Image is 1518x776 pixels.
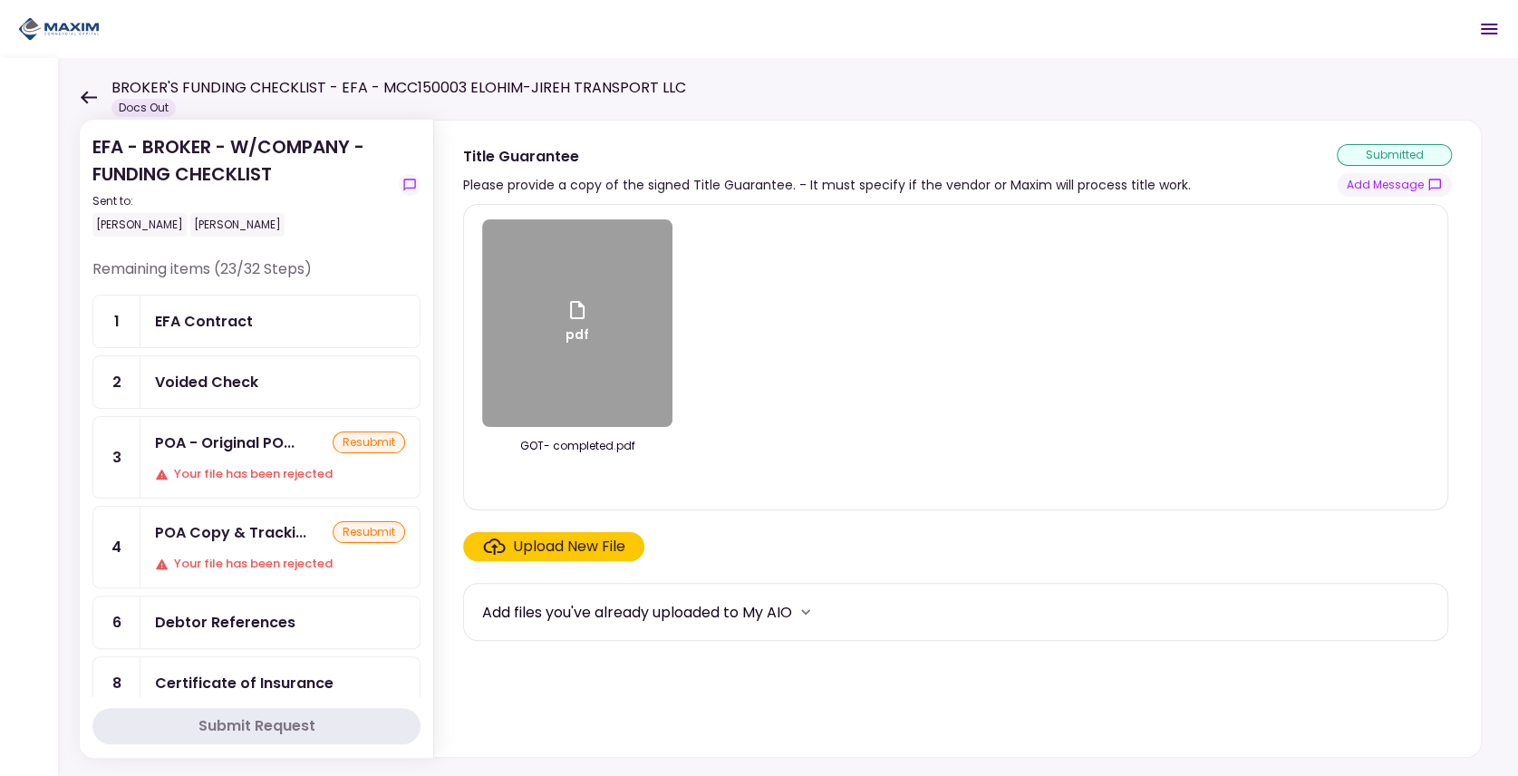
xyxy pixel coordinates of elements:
div: Title Guarantee [463,145,1191,168]
div: Sent to: [92,193,392,209]
div: GOT- completed.pdf [482,438,672,454]
div: 2 [93,356,140,408]
button: show-messages [399,174,421,196]
div: 8 [93,657,140,709]
div: 4 [93,507,140,587]
div: Debtor References [155,611,295,634]
img: Partner icon [18,15,100,43]
div: resubmit [333,521,405,543]
div: Voided Check [155,371,258,393]
a: 1EFA Contract [92,295,421,348]
div: EFA Contract [155,310,253,333]
div: [PERSON_NAME] [92,213,187,237]
div: Remaining items (23/32 Steps) [92,258,421,295]
div: Your file has been rejected [155,555,405,573]
a: 4POA Copy & Tracking ReceiptresubmitYour file has been rejected [92,506,421,588]
div: Docs Out [111,99,176,117]
div: Add files you've already uploaded to My AIO [482,601,792,624]
button: Submit Request [92,708,421,744]
div: Upload New File [513,536,625,558]
button: Open menu [1467,7,1511,51]
div: [PERSON_NAME] [190,213,285,237]
a: 2Voided Check [92,355,421,409]
div: Submit Request [198,715,315,737]
div: POA Copy & Tracking Receipt [155,521,306,544]
div: Your file has been rejected [155,465,405,483]
a: 8Certificate of Insurance [92,656,421,710]
a: 3POA - Original POA (not CA or GA)resubmitYour file has been rejected [92,416,421,499]
div: resubmit [333,432,405,453]
div: Please provide a copy of the signed Title Guarantee. - It must specify if the vendor or Maxim wil... [463,174,1191,196]
div: Certificate of Insurance [155,672,334,694]
button: show-messages [1337,173,1452,197]
div: pdf [566,299,589,348]
div: EFA - BROKER - W/COMPANY - FUNDING CHECKLIST [92,133,392,237]
button: more [792,598,819,626]
a: 6Debtor References [92,596,421,649]
div: Title GuaranteePlease provide a copy of the signed Title Guarantee. - It must specify if the vend... [433,120,1482,758]
h1: BROKER'S FUNDING CHECKLIST - EFA - MCC150003 ELOHIM-JIREH TRANSPORT LLC [111,77,686,99]
div: POA - Original POA (not CA or GA) [155,432,295,454]
div: 3 [93,417,140,498]
div: submitted [1337,144,1452,166]
div: 6 [93,597,140,648]
span: Click here to upload the required document [463,532,644,561]
div: 1 [93,296,140,347]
